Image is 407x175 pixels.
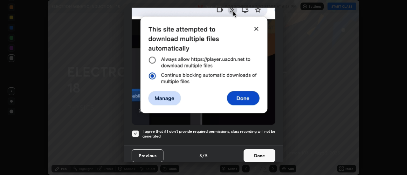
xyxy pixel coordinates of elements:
h4: / [203,152,204,159]
h4: 5 [205,152,208,159]
button: Done [244,149,275,162]
button: Previous [132,149,163,162]
h5: I agree that if I don't provide required permissions, class recording will not be generated [142,129,275,139]
h4: 5 [199,152,202,159]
